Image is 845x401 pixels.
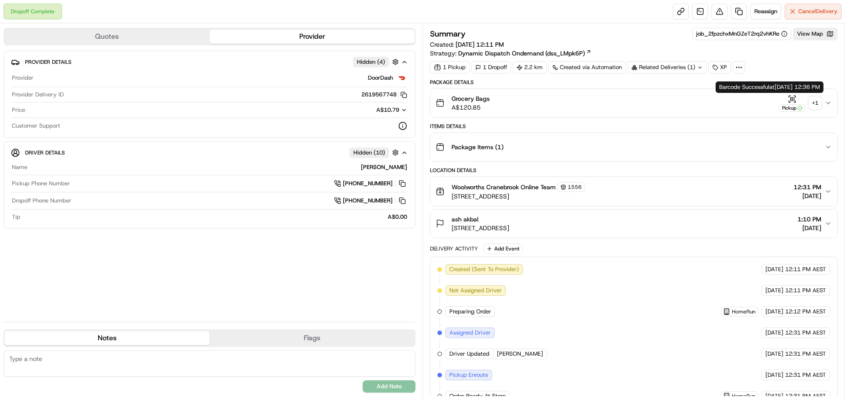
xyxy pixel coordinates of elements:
span: [DATE] [765,287,783,294]
div: 💻 [74,129,81,136]
div: Delivery Activity [430,245,478,252]
span: Created (Sent To Provider) [449,265,519,273]
span: Pickup Phone Number [12,180,70,188]
span: [PHONE_NUMBER] [343,197,393,205]
span: [DATE] [765,329,783,337]
button: CancelDelivery [785,4,841,19]
button: Woolworths Cranebrook Online Team1556[STREET_ADDRESS]12:31 PM[DATE] [430,177,837,206]
span: [DATE] [765,308,783,316]
span: Knowledge Base [18,128,67,136]
button: Driver DetailsHidden (10) [11,145,408,160]
div: Related Deliveries (1) [628,61,707,74]
button: Hidden (10) [349,147,401,158]
div: Location Details [430,167,838,174]
a: 💻API Documentation [71,124,145,140]
span: Driver Details [25,149,65,156]
span: Pickup Enroute [449,371,488,379]
span: [DATE] [794,191,821,200]
span: 12:31 PM [794,183,821,191]
span: Dropoff Phone Number [12,197,71,205]
div: XP [709,61,731,74]
p: Welcome 👋 [9,35,160,49]
span: Package Items ( 1 ) [452,143,503,151]
span: Assigned Driver [449,329,491,337]
span: Grocery Bags [452,94,490,103]
span: [STREET_ADDRESS] [452,192,585,201]
div: [PERSON_NAME] [31,163,407,171]
span: Name [12,163,27,171]
span: Created: [430,40,504,49]
button: A$10.79 [330,106,407,114]
span: HomeRun [732,308,756,315]
button: Notes [4,331,209,345]
button: Reassign [750,4,781,19]
button: ash akbal[STREET_ADDRESS]1:10 PM[DATE] [430,210,837,238]
span: Dynamic Dispatch Ondemand (dss_LMpk6P) [458,49,585,58]
span: [DATE] [765,265,783,273]
a: [PHONE_NUMBER] [334,179,407,188]
span: 12:31 PM AEST [785,329,826,337]
span: 12:11 PM AEST [785,287,826,294]
span: ash akbal [452,215,478,224]
span: DoorDash [368,74,393,82]
span: Not Assigned Driver [449,287,502,294]
span: [DATE] [765,392,783,400]
span: Customer Support [12,122,60,130]
span: A$10.79 [376,106,399,114]
button: Add Event [483,243,522,254]
span: A$120.85 [452,103,490,112]
button: Pickup [779,95,805,112]
div: 2.2 km [513,61,547,74]
a: 📗Knowledge Base [5,124,71,140]
button: job_2fpzchxMnGZeT2rq2vhKRe [696,30,787,38]
span: Hidden ( 4 ) [357,58,385,66]
span: Provider [12,74,33,82]
span: Woolworths Cranebrook Online Team [452,183,556,191]
span: Preparing Order [449,308,491,316]
button: Grocery BagsA$120.85Pickup+1 [430,89,837,117]
button: View Map [793,28,838,40]
div: Strategy: [430,49,591,58]
span: Reassign [754,7,777,15]
span: Provider Details [25,59,71,66]
span: 12:31 PM AEST [785,371,826,379]
span: Pylon [88,149,107,156]
button: Pickup+1 [779,95,821,112]
span: Cancel Delivery [798,7,838,15]
button: 2619567748 [361,91,407,99]
button: Provider DetailsHidden (4) [11,55,408,69]
h3: Summary [430,30,466,38]
span: [PHONE_NUMBER] [343,180,393,188]
span: 12:12 PM AEST [785,308,826,316]
img: Nash [9,9,26,26]
div: A$0.00 [24,213,407,221]
div: Package Details [430,79,838,86]
div: Pickup [779,104,805,112]
span: [PERSON_NAME] [497,350,543,358]
span: Tip [12,213,20,221]
span: API Documentation [83,128,141,136]
div: + 1 [809,97,821,109]
button: Provider [209,29,415,44]
span: [DATE] [797,224,821,232]
span: [DATE] 12:11 PM [456,40,504,48]
a: [PHONE_NUMBER] [334,196,407,206]
img: doordash_logo_v2.png [397,73,407,83]
span: Hidden ( 10 ) [353,149,385,157]
button: Package Items (1) [430,133,837,161]
span: [DATE] [765,350,783,358]
div: 📗 [9,129,16,136]
button: Quotes [4,29,209,44]
div: 1 Pickup [430,61,470,74]
img: 1736555255976-a54dd68f-1ca7-489b-9aae-adbdc363a1c4 [9,84,25,100]
a: Created via Automation [548,61,626,74]
input: Got a question? Start typing here... [23,57,158,66]
div: Items Details [430,123,838,130]
div: Start new chat [30,84,144,93]
span: Order Ready At Store [449,392,506,400]
div: 1 Dropoff [471,61,511,74]
div: Barcode Successful [716,81,823,93]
